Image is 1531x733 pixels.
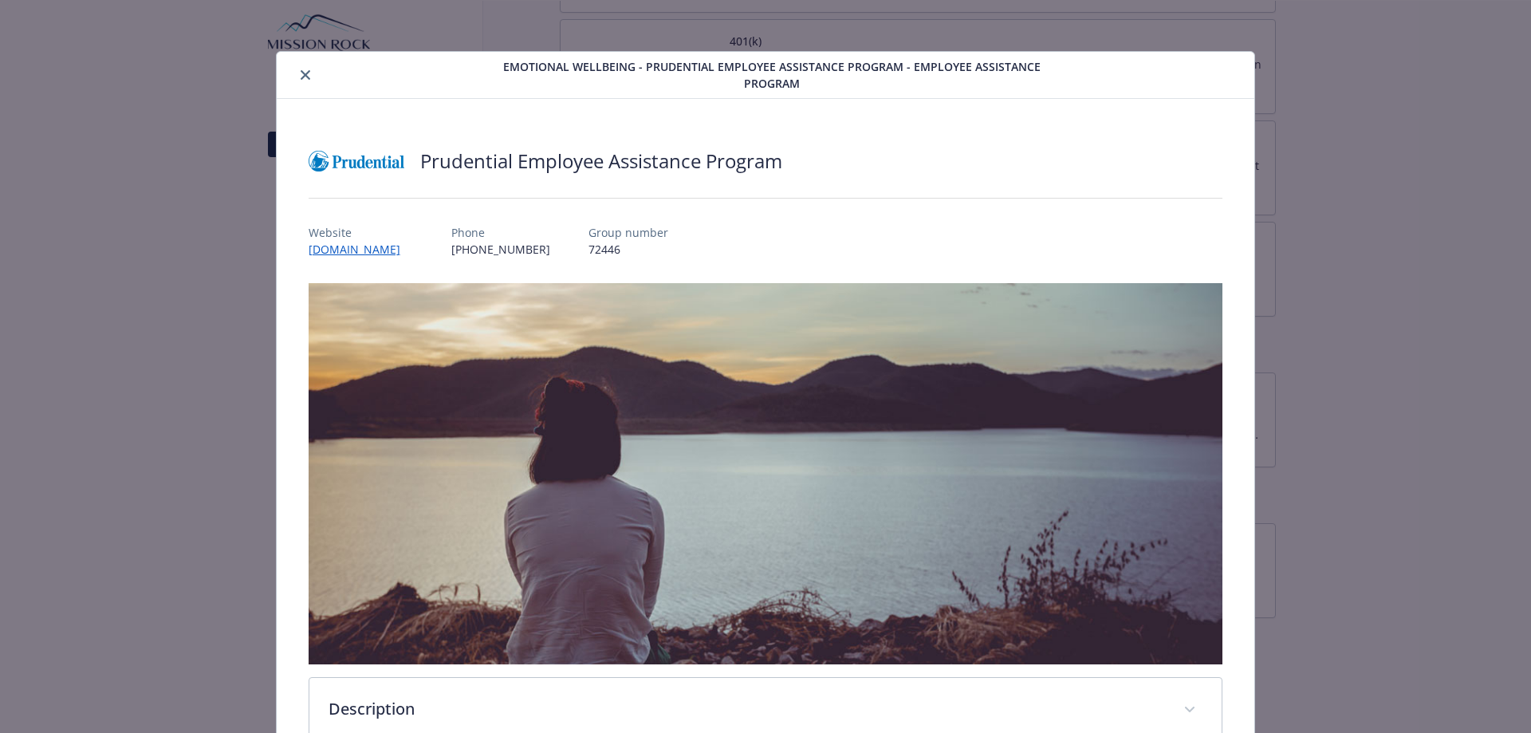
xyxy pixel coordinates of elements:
img: banner [309,283,1223,664]
p: Group number [588,224,668,241]
img: Prudential Insurance Co of America [309,137,404,185]
button: close [296,65,315,85]
p: 72446 [588,241,668,258]
a: [DOMAIN_NAME] [309,242,413,257]
p: Description [329,697,1165,721]
h2: Prudential Employee Assistance Program [420,148,782,175]
p: Website [309,224,413,241]
span: Emotional Wellbeing - Prudential Employee Assistance Program - Employee Assistance Program [482,58,1061,92]
p: [PHONE_NUMBER] [451,241,550,258]
p: Phone [451,224,550,241]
